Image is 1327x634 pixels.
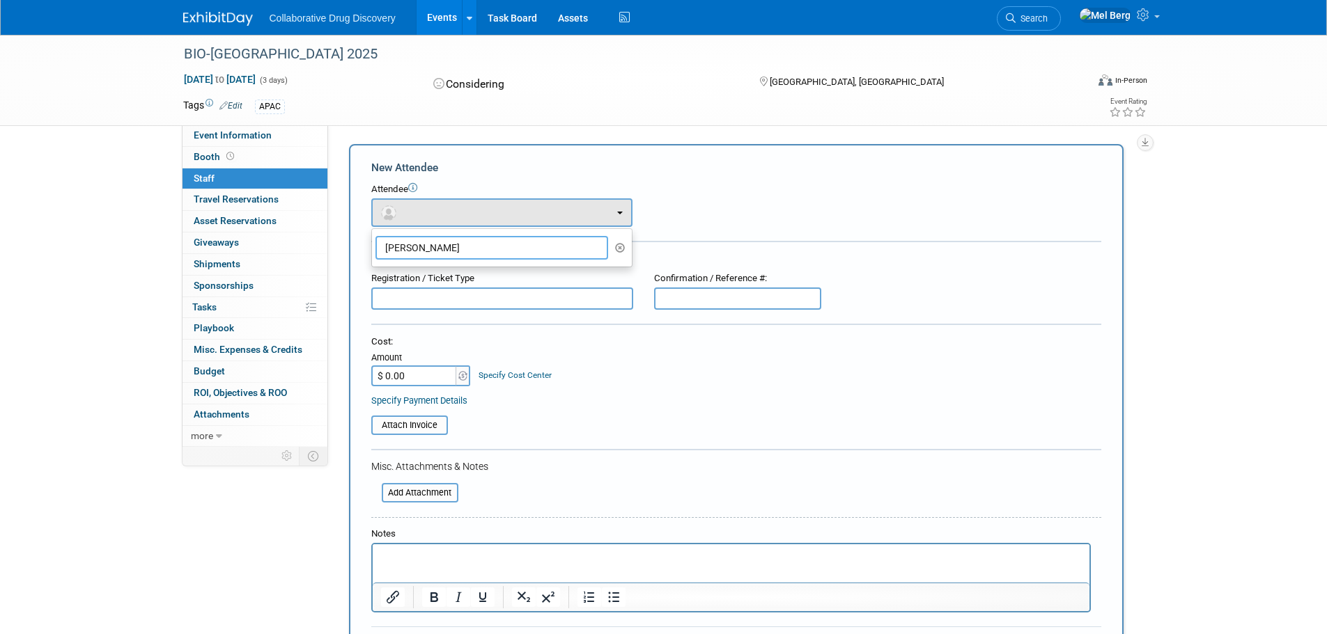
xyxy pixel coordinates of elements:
span: Asset Reservations [194,215,277,226]
span: Shipments [194,258,240,269]
input: Search [375,236,609,260]
div: Notes [371,528,1091,541]
span: Giveaways [194,237,239,248]
span: Misc. Expenses & Credits [194,344,302,355]
img: Format-Inperson.png [1099,74,1112,86]
a: Shipments [183,254,327,275]
span: Collaborative Drug Discovery [270,13,396,24]
span: to [213,74,226,85]
div: Event Format [1004,72,1148,93]
img: Mel Berg [1079,8,1131,23]
span: Staff [194,173,215,184]
a: Booth [183,147,327,168]
button: Italic [447,587,470,607]
button: Insert/edit link [381,587,405,607]
span: (3 days) [258,76,288,85]
td: Personalize Event Tab Strip [275,447,300,465]
a: Specify Payment Details [371,395,467,406]
button: Bold [422,587,446,607]
a: Travel Reservations [183,189,327,210]
a: Asset Reservations [183,211,327,232]
div: Cost: [371,335,1101,349]
a: Budget [183,361,327,382]
button: Bullet list [602,587,626,607]
a: Attachments [183,404,327,425]
div: Misc. Attachments & Notes [371,459,1101,473]
a: Playbook [183,318,327,339]
a: Staff [183,168,327,189]
span: [GEOGRAPHIC_DATA], [GEOGRAPHIC_DATA] [770,77,944,87]
span: Attachments [194,409,249,420]
div: Confirmation / Reference #: [654,272,821,285]
div: Event Rating [1109,98,1147,105]
span: Travel Reservations [194,193,279,205]
span: Playbook [194,322,234,333]
span: more [191,430,213,441]
a: Event Information [183,125,327,146]
div: Registration / Ticket Type [371,272,633,285]
button: Superscript [536,587,560,607]
a: more [183,426,327,447]
span: Search [1016,13,1048,24]
span: Sponsorships [194,280,254,291]
span: Budget [194,365,225,377]
div: Amount [371,351,472,365]
td: Toggle Event Tabs [299,447,327,465]
div: APAC [255,100,285,114]
div: In-Person [1115,75,1147,86]
a: Tasks [183,297,327,318]
a: Search [997,6,1061,31]
a: Sponsorships [183,276,327,296]
a: Misc. Expenses & Credits [183,340,327,360]
div: New Attendee [371,160,1101,175]
span: ROI, Objectives & ROO [194,387,287,398]
div: Registration / Ticket Info (optional) [371,251,1101,265]
td: Tags [183,98,242,114]
img: ExhibitDay [183,12,253,26]
button: Underline [471,587,495,607]
span: [DATE] [DATE] [183,73,256,86]
span: Event Information [194,129,272,141]
div: Attendee [371,183,1101,196]
div: Considering [429,72,737,97]
span: Tasks [192,301,217,312]
button: Numbered list [577,587,601,607]
button: Subscript [512,587,536,607]
div: BIO‑[GEOGRAPHIC_DATA] 2025 [179,42,1066,67]
a: Giveaways [183,232,327,253]
iframe: Rich Text Area [373,544,1089,583]
a: Edit [219,101,242,111]
a: Specify Cost Center [479,370,552,380]
span: Booth [194,151,237,162]
a: ROI, Objectives & ROO [183,383,327,404]
span: Booth not reserved yet [224,151,237,161]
